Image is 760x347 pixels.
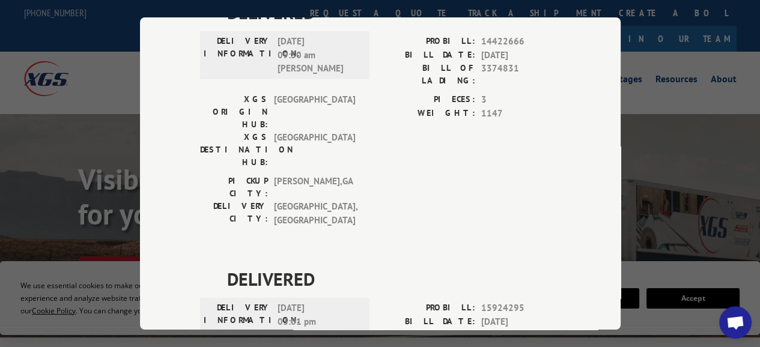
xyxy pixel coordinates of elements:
[274,131,355,169] span: [GEOGRAPHIC_DATA]
[380,48,475,62] label: BILL DATE:
[481,301,561,315] span: 15924295
[481,62,561,87] span: 3374831
[380,35,475,49] label: PROBILL:
[274,200,355,227] span: [GEOGRAPHIC_DATA] , [GEOGRAPHIC_DATA]
[200,131,268,169] label: XGS DESTINATION HUB:
[274,93,355,131] span: [GEOGRAPHIC_DATA]
[380,301,475,315] label: PROBILL:
[481,315,561,328] span: [DATE]
[204,301,272,342] label: DELIVERY INFORMATION:
[278,35,359,76] span: [DATE] 09:30 am [PERSON_NAME]
[481,106,561,120] span: 1147
[204,35,272,76] label: DELIVERY INFORMATION:
[719,306,752,339] div: Open chat
[481,48,561,62] span: [DATE]
[380,106,475,120] label: WEIGHT:
[481,93,561,107] span: 3
[274,175,355,200] span: [PERSON_NAME] , GA
[200,200,268,227] label: DELIVERY CITY:
[278,301,359,342] span: [DATE] 03:01 pm [PERSON_NAME]
[481,35,561,49] span: 14422666
[380,93,475,107] label: PIECES:
[380,315,475,328] label: BILL DATE:
[380,62,475,87] label: BILL OF LADING:
[200,175,268,200] label: PICKUP CITY:
[200,93,268,131] label: XGS ORIGIN HUB:
[227,265,561,292] span: DELIVERED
